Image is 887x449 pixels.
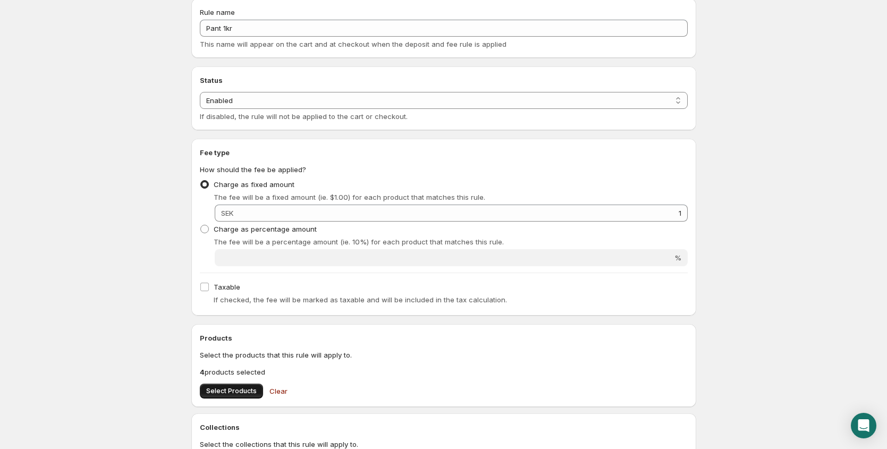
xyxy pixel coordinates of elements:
[269,386,288,396] span: Clear
[214,225,317,233] span: Charge as percentage amount
[200,368,205,376] b: 4
[214,180,294,189] span: Charge as fixed amount
[674,253,681,262] span: %
[200,8,235,16] span: Rule name
[214,295,507,304] span: If checked, the fee will be marked as taxable and will be included in the tax calculation.
[200,75,688,86] h2: Status
[214,236,688,247] p: The fee will be a percentage amount (ie. 10%) for each product that matches this rule.
[851,413,876,438] div: Open Intercom Messenger
[200,165,306,174] span: How should the fee be applied?
[200,422,688,433] h2: Collections
[200,112,408,121] span: If disabled, the rule will not be applied to the cart or checkout.
[200,147,688,158] h2: Fee type
[214,283,240,291] span: Taxable
[200,40,506,48] span: This name will appear on the cart and at checkout when the deposit and fee rule is applied
[206,387,257,395] span: Select Products
[263,380,294,402] button: Clear
[200,333,688,343] h2: Products
[221,209,233,217] span: SEK
[200,367,688,377] p: products selected
[200,350,688,360] p: Select the products that this rule will apply to.
[214,193,485,201] span: The fee will be a fixed amount (ie. $1.00) for each product that matches this rule.
[200,384,263,399] button: Select Products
